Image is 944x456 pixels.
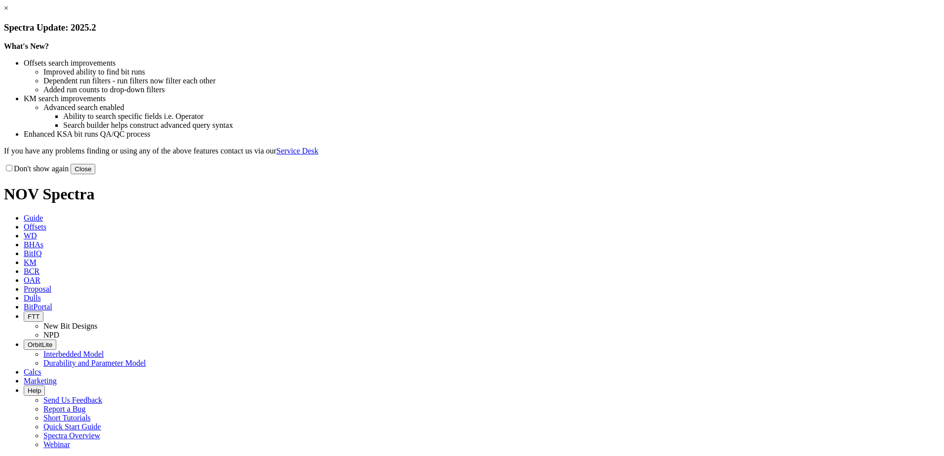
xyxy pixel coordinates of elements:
a: Durability and Parameter Model [43,359,146,367]
span: BitIQ [24,249,41,258]
li: Offsets search improvements [24,59,940,68]
span: OrbitLite [28,341,52,348]
li: Added run counts to drop-down filters [43,85,940,94]
a: Send Us Feedback [43,396,102,404]
a: Quick Start Guide [43,422,101,431]
span: FTT [28,313,39,320]
strong: What's New? [4,42,49,50]
span: Offsets [24,223,46,231]
h1: NOV Spectra [4,185,940,203]
span: Dulls [24,294,41,302]
label: Don't show again [4,164,69,173]
span: BitPortal [24,303,52,311]
a: Short Tutorials [43,414,91,422]
a: Webinar [43,440,70,449]
a: NPD [43,331,59,339]
li: Dependent run filters - run filters now filter each other [43,76,940,85]
li: Search builder helps construct advanced query syntax [63,121,940,130]
a: × [4,4,8,12]
input: Don't show again [6,165,12,171]
li: Advanced search enabled [43,103,940,112]
span: WD [24,231,37,240]
span: OAR [24,276,40,284]
span: Proposal [24,285,51,293]
span: BCR [24,267,39,275]
span: BHAs [24,240,43,249]
a: Interbedded Model [43,350,104,358]
button: Close [71,164,95,174]
h3: Spectra Update: 2025.2 [4,22,940,33]
li: Enhanced KSA bit runs QA/QC process [24,130,940,139]
a: Spectra Overview [43,431,100,440]
span: Calcs [24,368,41,376]
span: Guide [24,214,43,222]
li: KM search improvements [24,94,940,103]
a: New Bit Designs [43,322,97,330]
li: Improved ability to find bit runs [43,68,940,76]
p: If you have any problems finding or using any of the above features contact us via our [4,147,940,155]
a: Service Desk [276,147,318,155]
span: Marketing [24,377,57,385]
a: Report a Bug [43,405,85,413]
li: Ability to search specific fields i.e. Operator [63,112,940,121]
span: KM [24,258,37,266]
span: Help [28,387,41,394]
